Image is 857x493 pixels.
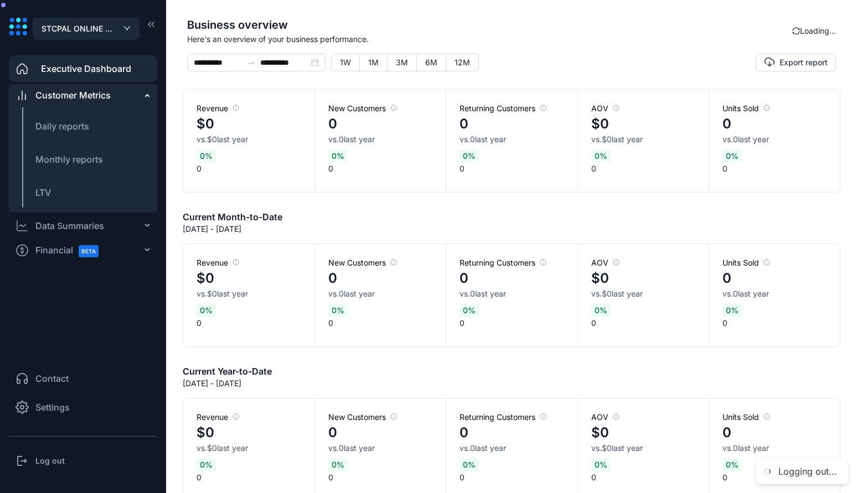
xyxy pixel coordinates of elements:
div: 0 [446,244,577,346]
span: 3M [396,58,408,67]
div: Data Summaries [35,219,104,232]
div: Loading... [792,25,836,37]
span: 0 % [460,458,479,471]
span: 1W [340,58,351,67]
span: vs. $0 last year [197,443,248,454]
h4: $0 [591,114,609,134]
h6: Current Month-to-Date [183,210,282,224]
span: 6M [425,58,437,67]
span: vs. 0 last year [460,134,506,145]
span: vs. $0 last year [591,443,643,454]
span: Units Sold [722,412,770,423]
span: Here's an overview of your business performance. [187,33,792,45]
span: 0 % [328,458,348,471]
h4: 0 [328,114,337,134]
span: New Customers [328,257,397,268]
span: vs. 0 last year [722,134,769,145]
div: 0 [183,244,314,346]
div: 0 [709,244,840,346]
p: [DATE] - [DATE] [183,224,241,235]
div: 0 [314,90,446,192]
span: sync [792,26,801,35]
span: Returning Customers [460,412,546,423]
span: 0 % [722,458,742,471]
span: Returning Customers [460,257,546,268]
span: Monthly reports [35,154,103,165]
span: New Customers [328,103,397,114]
h4: 0 [460,268,468,288]
span: Business overview [187,17,792,33]
span: 0 % [328,149,348,163]
span: Daily reports [35,121,89,132]
span: 12M [455,58,470,67]
span: to [247,58,256,67]
h4: $0 [591,423,609,443]
h3: Log out [35,455,65,466]
h4: 0 [722,268,731,288]
div: Customer Metrics [35,89,111,102]
span: Returning Customers [460,103,546,114]
span: vs. 0 last year [328,443,375,454]
button: Export report [756,54,836,71]
div: 0 [314,244,446,346]
span: AOV [591,257,619,268]
span: 1M [368,58,379,67]
span: Revenue [197,103,239,114]
div: 0 [183,90,314,192]
h4: 0 [460,114,468,134]
span: 0 % [328,304,348,317]
span: 0 % [197,458,216,471]
button: STCPAL ONLINE STORE [33,18,140,40]
p: [DATE] - [DATE] [183,378,241,389]
span: Units Sold [722,257,770,268]
span: 0 % [591,304,611,317]
div: 0 [577,244,709,346]
h4: 0 [722,114,731,134]
span: down [123,25,131,31]
span: Revenue [197,257,239,268]
h4: $0 [591,268,609,288]
span: Contact [35,372,69,385]
span: 0 % [460,304,479,317]
span: Export report [779,57,828,68]
div: Logging out... [778,466,837,478]
span: Units Sold [722,103,770,114]
span: New Customers [328,412,397,423]
span: Settings [35,401,70,414]
span: swap-right [247,58,256,67]
span: Revenue [197,412,239,423]
span: BETA [79,245,99,257]
span: vs. 0 last year [460,288,506,299]
h4: 0 [722,423,731,443]
div: 0 [709,90,840,192]
span: 0 % [722,149,742,163]
span: Executive Dashboard [41,62,131,75]
h4: $0 [197,268,214,288]
span: AOV [591,412,619,423]
h4: 0 [460,423,468,443]
span: 0 % [460,149,479,163]
span: 0 % [197,304,216,317]
span: vs. $0 last year [197,134,248,145]
span: vs. 0 last year [460,443,506,454]
h6: Current Year-to-Date [183,365,272,378]
span: vs. 0 last year [722,288,769,299]
h4: 0 [328,423,337,443]
span: AOV [591,103,619,114]
span: vs. 0 last year [328,288,375,299]
span: STCPAL ONLINE STORE [42,23,116,35]
span: Financial [35,238,109,263]
span: vs. $0 last year [591,134,643,145]
h4: 0 [328,268,337,288]
span: 0 % [591,458,611,471]
span: LTV [35,187,51,198]
span: 0 % [591,149,611,163]
span: vs. $0 last year [591,288,643,299]
span: vs. 0 last year [722,443,769,454]
div: 0 [446,90,577,192]
span: 0 % [722,304,742,317]
h4: $0 [197,114,214,134]
span: vs. 0 last year [328,134,375,145]
h4: $0 [197,423,214,443]
span: vs. $0 last year [197,288,248,299]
